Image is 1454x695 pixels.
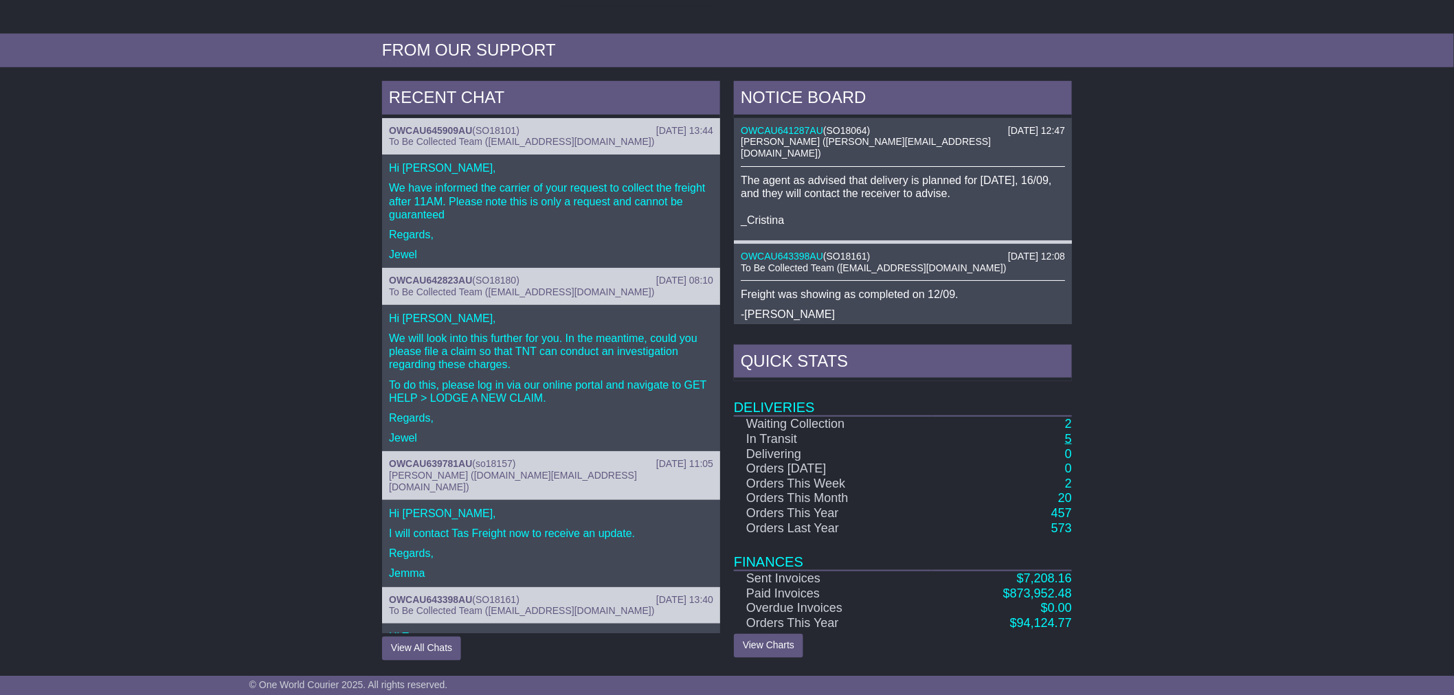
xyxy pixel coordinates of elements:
[389,161,713,174] p: Hi [PERSON_NAME],
[1065,447,1072,461] a: 0
[389,275,713,286] div: ( )
[741,136,991,159] span: [PERSON_NAME] ([PERSON_NAME][EMAIL_ADDRESS][DOMAIN_NAME])
[389,594,472,605] a: OWCAU643398AU
[734,447,932,462] td: Delivering
[1048,601,1072,615] span: 0.00
[1008,125,1065,137] div: [DATE] 12:47
[827,125,867,136] span: SO18064
[741,174,1065,227] p: The agent as advised that delivery is planned for [DATE], 16/09, and they will contact the receiv...
[734,345,1072,382] div: Quick Stats
[389,507,713,520] p: Hi [PERSON_NAME],
[476,125,516,136] span: SO18101
[389,125,713,137] div: ( )
[389,470,637,492] span: [PERSON_NAME] ([DOMAIN_NAME][EMAIL_ADDRESS][DOMAIN_NAME])
[734,462,932,477] td: Orders [DATE]
[741,251,1065,262] div: ( )
[734,536,1072,571] td: Finances
[1010,586,1072,600] span: 873,952.48
[389,125,472,136] a: OWCAU645909AU
[1058,491,1072,505] a: 20
[734,521,932,536] td: Orders Last Year
[1065,462,1072,475] a: 0
[734,601,932,616] td: Overdue Invoices
[734,477,932,492] td: Orders This Week
[656,275,713,286] div: [DATE] 08:10
[389,605,654,616] span: To Be Collected Team ([EMAIL_ADDRESS][DOMAIN_NAME])
[389,378,713,405] p: To do this, please log in via our online portal and navigate to GET HELP > LODGE A NEW CLAIM.
[734,416,932,432] td: Waiting Collection
[382,637,461,661] button: View All Chats
[389,630,713,643] p: Hi Team,
[389,567,713,580] p: Jemma
[476,275,516,286] span: SO18180
[389,547,713,560] p: Regards,
[389,312,713,325] p: Hi [PERSON_NAME],
[734,432,932,447] td: In Transit
[389,594,713,606] div: ( )
[389,458,713,470] div: ( )
[1065,477,1072,490] a: 2
[741,288,1065,301] p: Freight was showing as completed on 12/09.
[1051,521,1072,535] a: 573
[656,458,713,470] div: [DATE] 11:05
[741,251,823,262] a: OWCAU643398AU
[741,125,1065,137] div: ( )
[1024,571,1072,585] span: 7,208.16
[656,594,713,606] div: [DATE] 13:40
[1017,616,1072,630] span: 94,124.77
[734,506,932,521] td: Orders This Year
[389,431,713,444] p: Jewel
[1065,432,1072,446] a: 5
[382,81,720,118] div: RECENT CHAT
[827,251,867,262] span: SO18161
[741,262,1006,273] span: To Be Collected Team ([EMAIL_ADDRESS][DOMAIN_NAME])
[389,136,654,147] span: To Be Collected Team ([EMAIL_ADDRESS][DOMAIN_NAME])
[741,125,823,136] a: OWCAU641287AU
[476,594,516,605] span: SO18161
[389,286,654,297] span: To Be Collected Team ([EMAIL_ADDRESS][DOMAIN_NAME])
[389,248,713,261] p: Jewel
[734,634,803,658] a: View Charts
[734,586,932,602] td: Paid Invoices
[1017,571,1072,585] a: $7,208.16
[1065,417,1072,431] a: 2
[734,616,932,631] td: Orders This Year
[734,81,1072,118] div: NOTICE BOARD
[1051,506,1072,520] a: 457
[741,308,1065,321] p: -[PERSON_NAME]
[734,381,1072,416] td: Deliveries
[389,181,713,221] p: We have informed the carrier of your request to collect the freight after 11AM. Please note this ...
[1041,601,1072,615] a: $0.00
[656,125,713,137] div: [DATE] 13:44
[389,275,472,286] a: OWCAU642823AU
[734,571,932,586] td: Sent Invoices
[249,679,448,690] span: © One World Courier 2025. All rights reserved.
[389,458,472,469] a: OWCAU639781AU
[389,411,713,424] p: Regards,
[389,527,713,540] p: I will contact Tas Freight now to receive an update.
[734,491,932,506] td: Orders This Month
[1008,251,1065,262] div: [DATE] 12:08
[389,228,713,241] p: Regards,
[389,332,713,372] p: We will look into this further for you. In the meantime, could you please file a claim so that TN...
[1010,616,1072,630] a: $94,124.77
[476,458,513,469] span: so18157
[382,41,1072,60] div: FROM OUR SUPPORT
[1003,586,1072,600] a: $873,952.48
